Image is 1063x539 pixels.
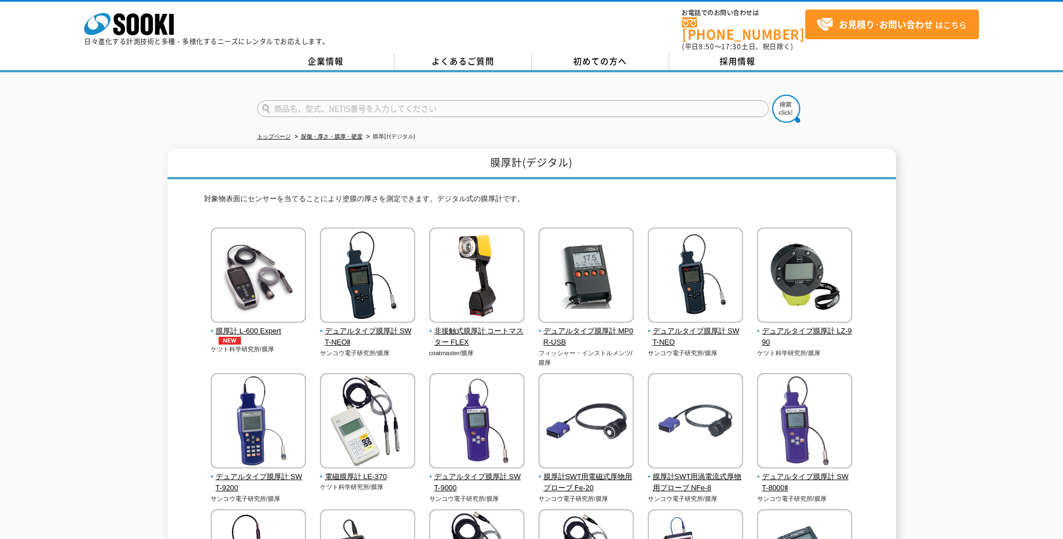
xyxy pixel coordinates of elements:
img: デュアルタイプ膜厚計 SWT-NEOⅡ [320,227,415,326]
a: 初めての方へ [532,53,669,70]
a: 膜厚計SWT用電磁式厚物用プローブ Fe-20 [539,461,634,494]
span: デュアルタイプ膜厚計 SWT-9200 [211,471,307,495]
span: お電話でのお問い合わせは [682,10,805,16]
img: デュアルタイプ膜厚計 SWT-9000 [429,373,524,471]
a: デュアルタイプ膜厚計 SWT-9200 [211,461,307,494]
p: サンコウ電子研究所/膜厚 [648,349,744,358]
li: 膜厚計(デジタル) [364,131,416,143]
input: 商品名、型式、NETIS番号を入力してください [257,100,769,117]
p: 日々進化する計測技術と多種・多様化するニーズにレンタルでお応えします。 [84,38,329,45]
img: デュアルタイプ膜厚計 SWT-8000Ⅱ [757,373,852,471]
p: フィッシャー・インストルメンツ/膜厚 [539,349,634,367]
span: 膜厚計 L-600 Expert [211,326,307,345]
img: デュアルタイプ膜厚計 SWT-9200 [211,373,306,471]
p: 対象物表面にセンサーを当てることにより塗膜の厚さを測定できます。デジタル式の膜厚計です。 [204,193,860,211]
img: 膜厚計 L-600 Expert [211,227,306,326]
span: 膜厚計SWT用電磁式厚物用プローブ Fe-20 [539,471,634,495]
span: デュアルタイプ膜厚計 SWT-9000 [429,471,525,495]
a: お見積り･お問い合わせはこちら [805,10,979,39]
a: デュアルタイプ膜厚計 SWT-NEO [648,315,744,349]
a: デュアルタイプ膜厚計 LZ-990 [757,315,853,349]
span: デュアルタイプ膜厚計 SWT-NEOⅡ [320,326,416,349]
strong: お見積り･お問い合わせ [839,17,933,31]
span: はこちら [816,16,967,33]
h1: 膜厚計(デジタル) [168,148,896,179]
a: トップページ [257,133,291,140]
a: 膜厚計SWT用渦電流式厚物用プローブ NFe-8 [648,461,744,494]
p: サンコウ電子研究所/膜厚 [429,494,525,504]
span: 8:50 [699,41,714,52]
p: サンコウ電子研究所/膜厚 [211,494,307,504]
span: 電磁膜厚計 LE-370 [320,471,416,483]
img: 非接触式膜厚計 コートマスター FLEX [429,227,524,326]
a: 膜厚計 L-600 ExpertNEW [211,315,307,345]
a: デュアルタイプ膜厚計 SWT-8000Ⅱ [757,461,853,494]
img: デュアルタイプ膜厚計 MP0R-USB [539,227,634,326]
img: デュアルタイプ膜厚計 LZ-990 [757,227,852,326]
span: 非接触式膜厚計 コートマスター FLEX [429,326,525,349]
a: よくあるご質問 [394,53,532,70]
a: デュアルタイプ膜厚計 SWT-NEOⅡ [320,315,416,349]
span: デュアルタイプ膜厚計 SWT-NEO [648,326,744,349]
a: 電磁膜厚計 LE-370 [320,461,416,483]
span: デュアルタイプ膜厚計 MP0R-USB [539,326,634,349]
span: デュアルタイプ膜厚計 SWT-8000Ⅱ [757,471,853,495]
a: 非接触式膜厚計 コートマスター FLEX [429,315,525,349]
span: (平日 ～ 土日、祝日除く) [682,41,793,52]
p: ケツト科学研究所/膜厚 [757,349,853,358]
span: デュアルタイプ膜厚計 LZ-990 [757,326,853,349]
a: デュアルタイプ膜厚計 MP0R-USB [539,315,634,349]
a: [PHONE_NUMBER] [682,17,805,40]
a: 採用情報 [669,53,806,70]
img: デュアルタイプ膜厚計 SWT-NEO [648,227,743,326]
p: ケツト科学研究所/膜厚 [320,482,416,492]
p: サンコウ電子研究所/膜厚 [648,494,744,504]
span: 17:30 [721,41,741,52]
img: 電磁膜厚計 LE-370 [320,373,415,471]
p: ケツト科学研究所/膜厚 [211,345,307,354]
a: デュアルタイプ膜厚計 SWT-9000 [429,461,525,494]
img: NEW [216,337,244,345]
p: サンコウ電子研究所/膜厚 [320,349,416,358]
p: サンコウ電子研究所/膜厚 [757,494,853,504]
img: btn_search.png [772,95,800,123]
span: 初めての方へ [573,55,627,67]
p: サンコウ電子研究所/膜厚 [539,494,634,504]
span: 膜厚計SWT用渦電流式厚物用プローブ NFe-8 [648,471,744,495]
a: 企業情報 [257,53,394,70]
img: 膜厚計SWT用電磁式厚物用プローブ Fe-20 [539,373,634,471]
img: 膜厚計SWT用渦電流式厚物用プローブ NFe-8 [648,373,743,471]
a: 探傷・厚さ・膜厚・硬度 [301,133,363,140]
p: coatmaster/膜厚 [429,349,525,358]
